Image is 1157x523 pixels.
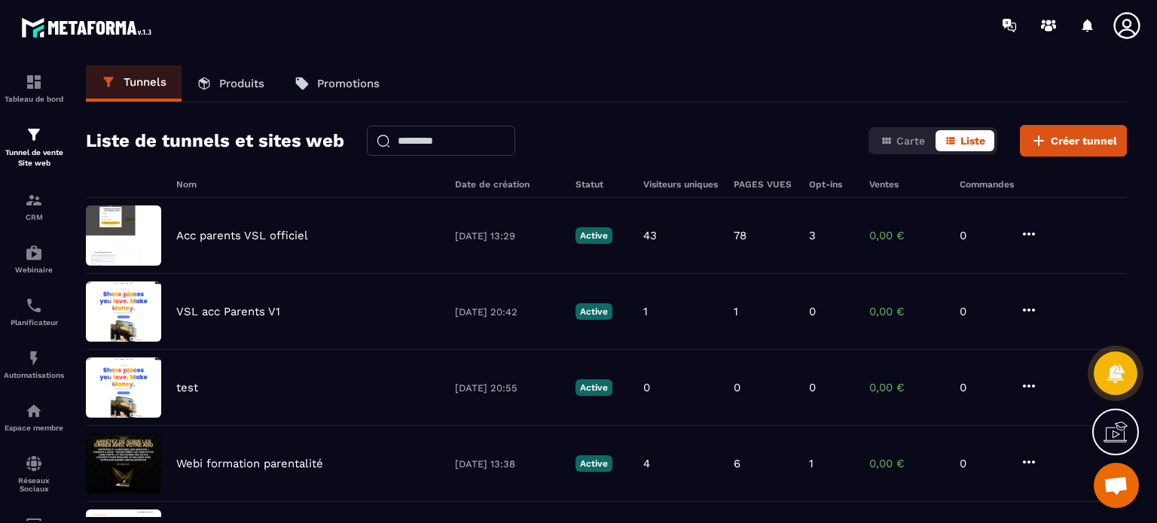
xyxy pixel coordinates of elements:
[182,65,279,102] a: Produits
[1020,125,1127,157] button: Créer tunnel
[809,457,814,470] p: 1
[176,179,440,190] h6: Nom
[455,382,560,394] p: [DATE] 20:55
[575,227,612,244] p: Active
[455,306,560,318] p: [DATE] 20:42
[455,179,560,190] h6: Date de création
[4,233,64,285] a: automationsautomationsWebinaire
[86,281,161,342] img: image
[86,433,161,494] img: image
[960,179,1014,190] h6: Commandes
[809,179,854,190] h6: Opt-ins
[809,305,816,318] p: 0
[25,191,43,209] img: formation
[176,457,323,470] p: Webi formation parentalité
[4,114,64,180] a: formationformationTunnel de vente Site web
[809,381,816,394] p: 0
[734,457,740,470] p: 6
[734,305,738,318] p: 1
[869,457,945,470] p: 0,00 €
[734,229,746,242] p: 78
[4,62,64,114] a: formationformationTableau de bord
[960,381,1005,394] p: 0
[4,338,64,391] a: automationsautomationsAutomatisations
[176,305,280,318] p: VSL acc Parents V1
[176,229,308,242] p: Acc parents VSL officiel
[25,244,43,262] img: automations
[734,179,794,190] h6: PAGES VUES
[4,443,64,504] a: social-networksocial-networkRéseaux Sociaux
[455,230,560,242] p: [DATE] 13:29
[643,381,650,394] p: 0
[869,381,945,394] p: 0,00 €
[25,349,43,367] img: automations
[4,213,64,221] p: CRM
[869,229,945,242] p: 0,00 €
[575,379,612,396] p: Active
[960,135,985,147] span: Liste
[4,147,64,169] p: Tunnel de vente Site web
[575,179,628,190] h6: Statut
[317,77,380,90] p: Promotions
[21,14,157,41] img: logo
[86,205,161,266] img: image
[4,391,64,443] a: automationsautomationsEspace membre
[869,179,945,190] h6: Ventes
[896,135,925,147] span: Carte
[86,357,161,418] img: image
[25,296,43,315] img: scheduler
[25,126,43,144] img: formation
[455,458,560,470] p: [DATE] 13:38
[1051,133,1117,148] span: Créer tunnel
[279,65,395,102] a: Promotions
[4,285,64,338] a: schedulerschedulerPlanificateur
[4,371,64,379] p: Automatisations
[734,381,740,394] p: 0
[643,305,648,318] p: 1
[86,65,182,102] a: Tunnels
[86,126,344,156] h2: Liste de tunnels et sites web
[4,424,64,432] p: Espace membre
[936,130,994,151] button: Liste
[25,402,43,420] img: automations
[1094,463,1139,508] div: Ouvrir le chat
[643,229,657,242] p: 43
[4,95,64,103] p: Tableau de bord
[872,130,934,151] button: Carte
[4,476,64,493] p: Réseaux Sociaux
[25,73,43,91] img: formation
[960,305,1005,318] p: 0
[4,266,64,274] p: Webinaire
[960,229,1005,242] p: 0
[4,180,64,233] a: formationformationCRM
[869,305,945,318] p: 0,00 €
[575,455,612,472] p: Active
[960,457,1005,470] p: 0
[643,457,650,470] p: 4
[575,303,612,320] p: Active
[124,75,166,89] p: Tunnels
[809,229,816,242] p: 3
[643,179,719,190] h6: Visiteurs uniques
[219,77,264,90] p: Produits
[176,381,198,394] p: test
[25,455,43,473] img: social-network
[4,318,64,327] p: Planificateur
